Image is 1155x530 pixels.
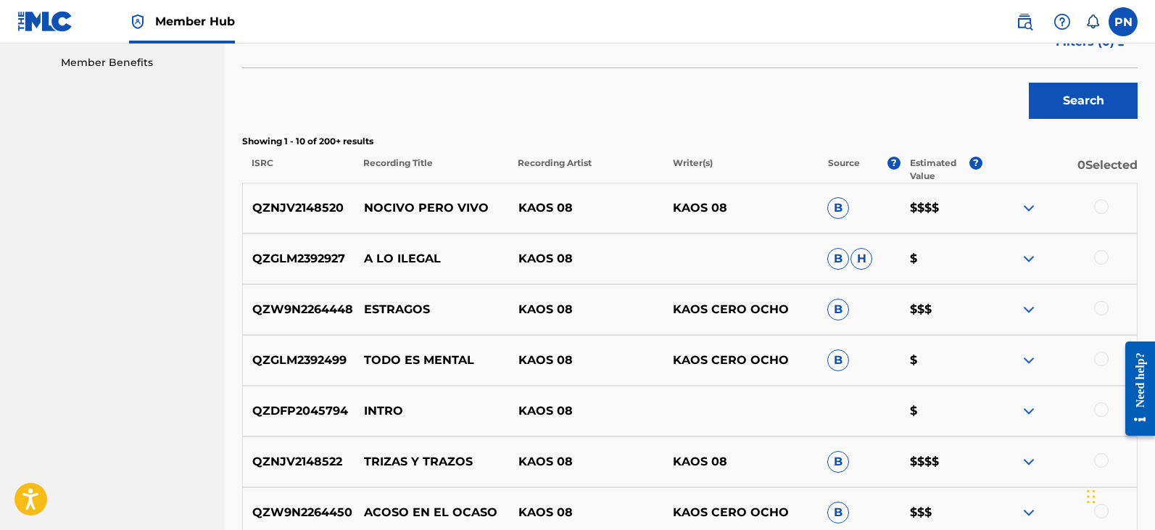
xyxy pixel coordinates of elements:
img: expand [1020,453,1038,471]
p: QZNJV2148522 [243,453,354,471]
a: Member Benefits [61,55,207,70]
p: QZGLM2392499 [243,352,354,369]
span: B [827,248,849,270]
p: TODO ES MENTAL [354,352,508,369]
img: expand [1020,402,1038,420]
p: KAOS 08 [663,453,818,471]
p: $ [900,250,982,268]
p: KAOS 08 [663,199,818,217]
p: $$$ [900,301,982,318]
p: Showing 1 - 10 of 200+ results [242,135,1138,148]
p: $ [900,402,982,420]
p: KAOS 08 [509,402,663,420]
iframe: Chat Widget [1082,460,1155,530]
div: Help [1048,7,1077,36]
p: KAOS 08 [509,250,663,268]
img: expand [1020,250,1038,268]
img: expand [1020,504,1038,521]
p: QZGLM2392927 [243,250,354,268]
img: MLC Logo [17,11,73,32]
p: 0 Selected [982,157,1138,183]
p: QZDFP2045794 [243,402,354,420]
p: QZNJV2148520 [243,199,354,217]
div: Notifications [1085,15,1100,29]
p: ESTRAGOS [354,301,508,318]
p: KAOS 08 [509,453,663,471]
p: Recording Artist [508,157,663,183]
img: help [1053,13,1071,30]
iframe: Resource Center [1114,330,1155,447]
p: KAOS 08 [509,504,663,521]
p: QZW9N2264448 [243,301,354,318]
p: A LO ILEGAL [354,250,508,268]
p: $$$ [900,504,982,521]
span: B [827,451,849,473]
p: TRIZAS Y TRAZOS [354,453,508,471]
p: $$$$ [900,453,982,471]
img: expand [1020,301,1038,318]
p: KAOS 08 [509,352,663,369]
p: KAOS CERO OCHO [663,301,818,318]
p: KAOS CERO OCHO [663,352,818,369]
img: expand [1020,199,1038,217]
span: Member Hub [155,13,235,30]
div: User Menu [1109,7,1138,36]
img: expand [1020,352,1038,369]
p: NOCIVO PERO VIVO [354,199,508,217]
button: Search [1029,83,1138,119]
img: search [1016,13,1033,30]
span: H [850,248,872,270]
span: B [827,349,849,371]
span: B [827,197,849,219]
div: Drag [1087,475,1096,518]
p: ACOSO EN EL OCASO [354,504,508,521]
p: Source [828,157,860,183]
p: Writer(s) [663,157,819,183]
a: Public Search [1010,7,1039,36]
img: Top Rightsholder [129,13,146,30]
p: Recording Title [354,157,509,183]
p: KAOS 08 [509,301,663,318]
p: INTRO [354,402,508,420]
span: B [827,502,849,523]
p: Estimated Value [910,157,969,183]
p: $$$$ [900,199,982,217]
p: QZW9N2264450 [243,504,354,521]
p: KAOS 08 [509,199,663,217]
span: ? [887,157,901,170]
p: $ [900,352,982,369]
span: B [827,299,849,320]
p: KAOS CERO OCHO [663,504,818,521]
span: ? [969,157,982,170]
p: ISRC [242,157,354,183]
